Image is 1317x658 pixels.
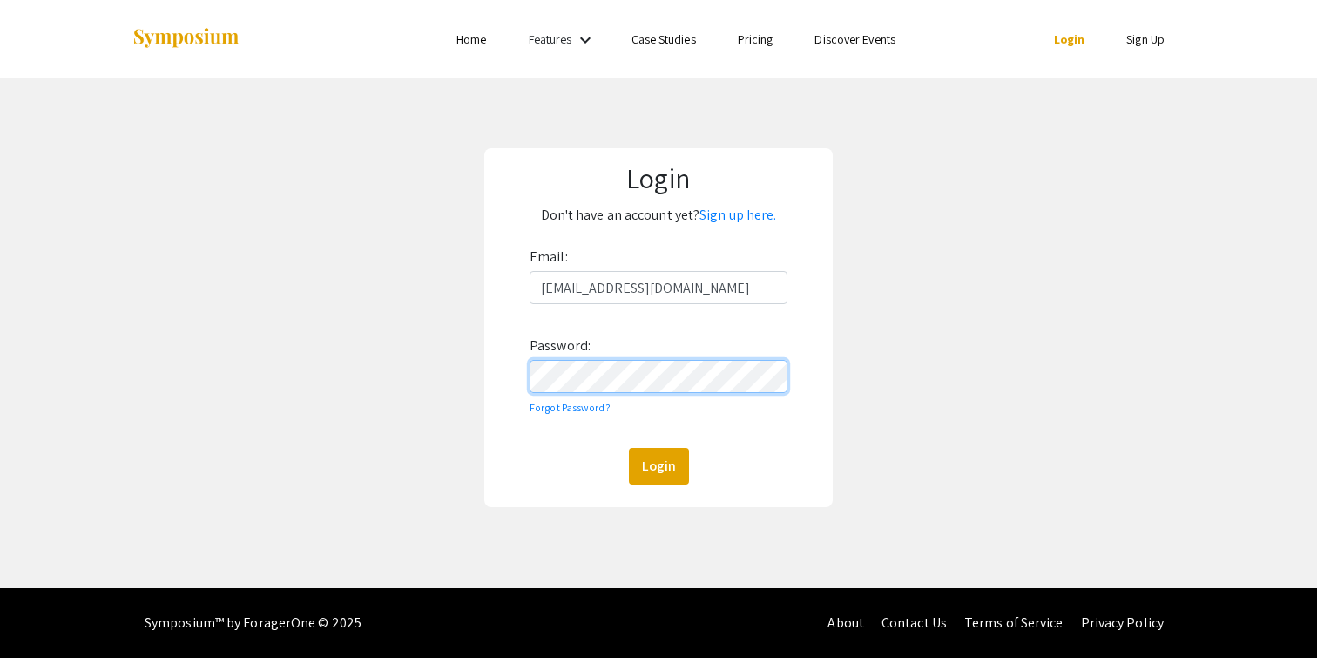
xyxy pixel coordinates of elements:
button: Login [629,448,689,485]
h1: Login [497,161,820,194]
a: Contact Us [881,614,947,632]
div: Symposium™ by ForagerOne © 2025 [145,588,361,658]
a: Privacy Policy [1081,614,1164,632]
a: Sign Up [1126,31,1165,47]
a: Forgot Password? [530,401,611,414]
a: Sign up here. [699,206,776,224]
a: Pricing [738,31,773,47]
mat-icon: Expand Features list [575,30,596,51]
a: About [827,614,864,632]
a: Home [456,31,486,47]
label: Email: [530,243,568,271]
p: Don't have an account yet? [497,201,820,229]
iframe: Chat [13,580,74,645]
img: Symposium by ForagerOne [132,27,240,51]
a: Discover Events [814,31,895,47]
a: Features [529,31,572,47]
a: Terms of Service [964,614,1064,632]
label: Password: [530,332,591,360]
a: Login [1054,31,1085,47]
a: Case Studies [631,31,696,47]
